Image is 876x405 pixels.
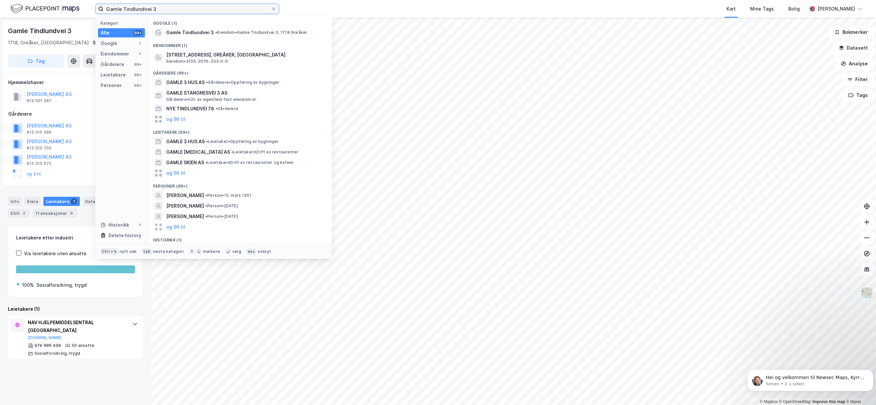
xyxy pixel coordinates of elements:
div: Eiere [24,197,41,206]
div: Ctrl + k [101,248,118,255]
button: Tag [8,55,64,68]
span: Person • [DATE] [205,214,238,219]
span: GAMLE 3 HUS AS [166,138,205,146]
div: esc [246,248,257,255]
span: [STREET_ADDRESS], GREÅKER, [GEOGRAPHIC_DATA] [166,51,324,59]
div: Alle [101,29,109,37]
div: Eiendommer (1) [148,38,332,50]
span: Gamle Tindlundvei 3 [166,29,214,36]
div: markere [203,249,220,254]
span: GAMLE STANGNESVEI 3 AS [166,89,324,97]
span: GAMLE SKIEN AS [166,159,204,167]
div: 974 886 499 [35,343,61,348]
span: • [216,106,218,111]
button: og 96 til [166,223,185,231]
div: Personer (99+) [148,178,332,190]
div: 6 [68,210,75,216]
span: Gårdeiere • Utl. av egen/leid fast eiendom el. [166,97,257,102]
div: Datasett [82,197,107,206]
div: tab [142,248,152,255]
button: Datasett [833,41,873,55]
div: 913 310 675 [27,161,52,166]
span: GAMLE 3 HUS AS [166,79,205,86]
img: Z [861,287,873,299]
div: 100% [22,281,34,289]
div: NAV HJELPEMIDDELSENTRAL [GEOGRAPHIC_DATA] [28,319,126,334]
div: Gårdeiere [8,110,143,118]
div: Sarpsborg, 2076/333 [93,39,143,47]
img: logo.f888ab2527a4732fd821a326f86c7f29.svg [11,3,80,14]
div: neste kategori [153,249,184,254]
div: Personer [101,81,122,89]
div: Historikk [101,221,129,229]
div: Delete history [108,232,141,239]
div: Gårdeiere [101,60,124,68]
span: • [206,80,208,85]
a: Improve this map [813,399,845,404]
div: Leietakere [43,197,80,206]
span: GAMLE [MEDICAL_DATA] AS [166,148,230,156]
div: nytt søk [120,249,137,254]
div: 50 ansatte [72,343,94,348]
div: Gamle Tindlundvei 3 [8,26,73,36]
button: og 96 til [166,115,185,123]
div: 99+ [133,83,142,88]
div: Leietakere (1) [8,305,143,313]
div: velg [232,249,241,254]
div: 2 [21,210,27,216]
div: Bolig [788,5,800,13]
div: 99+ [133,72,142,78]
button: Filter [842,73,873,86]
span: • [205,160,207,165]
span: Eiendom • Gamle Tindlundvei 3, 1718 Greåker [215,30,307,35]
div: Info [8,197,22,206]
div: ESG [8,209,30,218]
div: [PERSON_NAME] [818,5,855,13]
button: [DOMAIN_NAME] [28,335,62,340]
span: Leietaker • Drift av restauranter og kafeer [205,160,294,165]
div: 913 001 087 [27,98,52,103]
div: Google (1) [148,15,332,27]
span: [PERSON_NAME] [166,202,204,210]
button: Analyse [835,57,873,70]
div: Gårdeiere (99+) [148,65,332,77]
div: Google [101,39,117,47]
button: Tags [843,89,873,102]
span: Person • 15. mars 1951 [205,193,251,198]
button: Bokmerker [829,26,873,39]
div: 1 [137,222,142,228]
span: Gårdeiere • Oppføring av bygninger [206,80,280,85]
button: og 96 til [166,169,185,177]
a: OpenStreetMap [779,399,811,404]
span: • [231,149,233,154]
div: Kategori [101,21,145,26]
div: Leietakere etter industri [16,234,135,242]
span: • [205,214,207,219]
div: 1 [137,41,142,46]
span: • [215,30,217,35]
span: Person • [DATE] [205,203,238,209]
span: Leietaker • Drift av restauranter [231,149,298,155]
div: Mine Tags [750,5,774,13]
div: 99+ [133,30,142,35]
div: avbryt [258,249,271,254]
div: Transaksjoner [33,209,78,218]
div: Leietakere [101,71,126,79]
div: Leietakere (99+) [148,124,332,136]
span: NYE TINDLUNDVEI 78 [166,105,214,113]
div: Vis leietakere uten ansatte [24,250,86,258]
span: Gårdeiere [216,106,238,111]
div: Historikk (1) [148,232,332,244]
div: 913 310 586 [27,130,52,135]
div: 99+ [133,62,142,67]
a: Mapbox [760,399,778,404]
span: Leietaker • Oppføring av bygninger [206,139,279,144]
div: Sosialforsikring, trygd [35,351,81,356]
div: 1 [137,51,142,56]
div: 1 [71,198,77,205]
div: Hjemmelshaver [8,79,143,86]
